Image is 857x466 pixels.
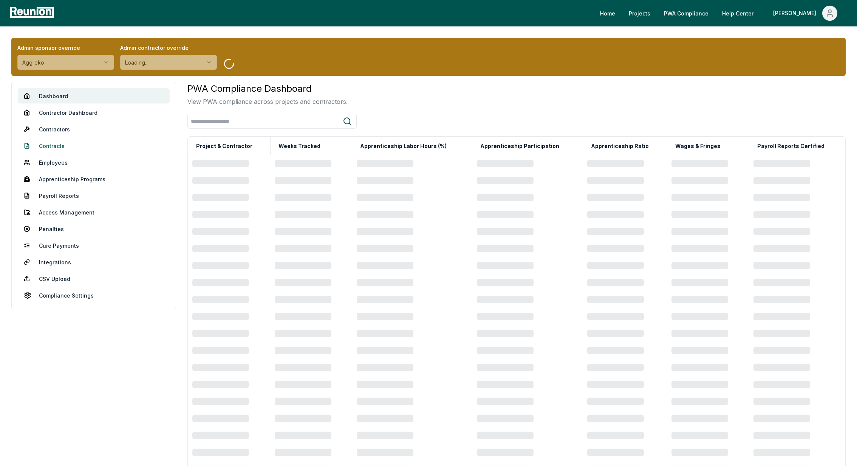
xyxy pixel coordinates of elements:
a: Dashboard [18,88,170,103]
a: Integrations [18,255,170,270]
a: PWA Compliance [658,6,715,21]
button: Apprenticeship Labor Hours (%) [359,139,448,154]
button: Payroll Reports Certified [756,139,826,154]
a: CSV Upload [18,271,170,286]
button: Apprenticeship Participation [479,139,561,154]
button: Weeks Tracked [277,139,322,154]
p: View PWA compliance across projects and contractors. [187,97,348,106]
a: Payroll Reports [18,188,170,203]
a: Contracts [18,138,170,153]
label: Admin contractor override [120,44,217,52]
a: Home [594,6,621,21]
h3: PWA Compliance Dashboard [187,82,348,96]
a: Access Management [18,205,170,220]
button: Wages & Fringes [674,139,722,154]
label: Admin sponsor override [17,44,114,52]
button: [PERSON_NAME] [767,6,843,21]
a: Contractor Dashboard [18,105,170,120]
a: Projects [623,6,656,21]
a: Help Center [716,6,760,21]
a: Cure Payments [18,238,170,253]
a: Employees [18,155,170,170]
a: Penalties [18,221,170,236]
button: Apprenticeship Ratio [589,139,650,154]
a: Compliance Settings [18,288,170,303]
div: [PERSON_NAME] [773,6,819,21]
a: Apprenticeship Programs [18,171,170,187]
button: Project & Contractor [195,139,254,154]
a: Contractors [18,122,170,137]
nav: Main [594,6,849,21]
